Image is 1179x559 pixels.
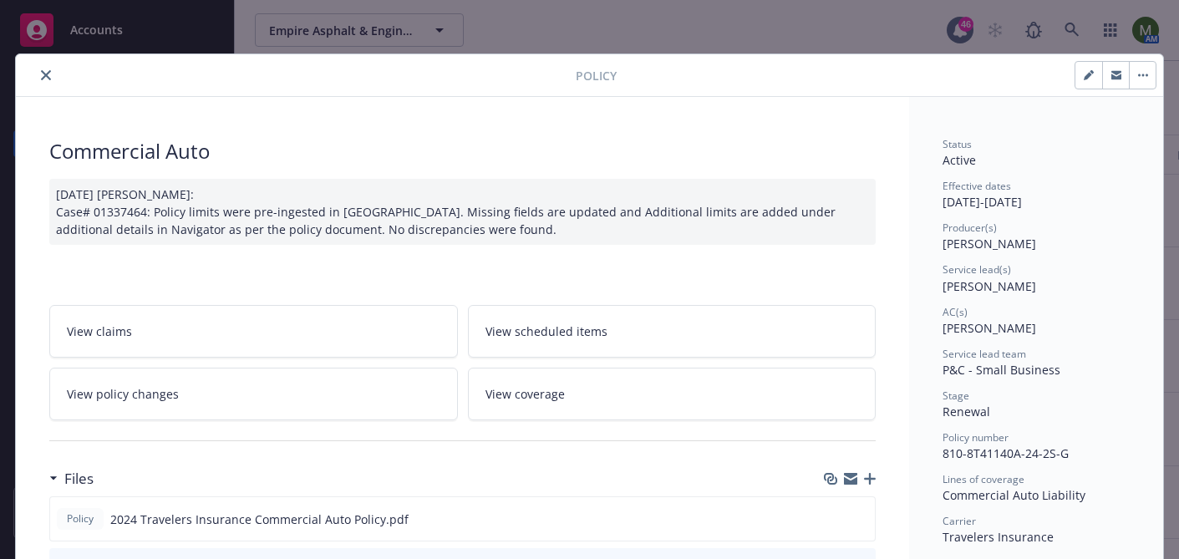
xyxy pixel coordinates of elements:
span: View claims [67,323,132,340]
span: 2024 Travelers Insurance Commercial Auto Policy.pdf [110,511,409,528]
div: Files [49,468,94,490]
span: [PERSON_NAME] [943,278,1036,294]
button: close [36,65,56,85]
span: Renewal [943,404,990,419]
span: Policy [64,511,97,526]
div: Commercial Auto [49,137,876,165]
span: View policy changes [67,385,179,403]
span: [PERSON_NAME] [943,236,1036,252]
span: View scheduled items [485,323,607,340]
span: 810-8T41140A-24-2S-G [943,445,1069,461]
span: Policy number [943,430,1009,445]
span: AC(s) [943,305,968,319]
span: View coverage [485,385,565,403]
span: Status [943,137,972,151]
span: Effective dates [943,179,1011,193]
a: View policy changes [49,368,458,420]
span: Producer(s) [943,221,997,235]
span: Travelers Insurance [943,529,1054,545]
a: View scheduled items [468,305,877,358]
span: [PERSON_NAME] [943,320,1036,336]
span: Lines of coverage [943,472,1024,486]
button: preview file [853,511,868,528]
button: download file [826,511,840,528]
span: P&C - Small Business [943,362,1060,378]
div: [DATE] [PERSON_NAME]: Case# 01337464: Policy limits were pre-ingested in [GEOGRAPHIC_DATA]. Missi... [49,179,876,245]
span: Service lead(s) [943,262,1011,277]
a: View coverage [468,368,877,420]
span: Carrier [943,514,976,528]
div: Commercial Auto Liability [943,486,1130,504]
a: View claims [49,305,458,358]
span: Active [943,152,976,168]
span: Service lead team [943,347,1026,361]
h3: Files [64,468,94,490]
span: Policy [576,67,617,84]
span: Stage [943,389,969,403]
div: [DATE] - [DATE] [943,179,1130,211]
